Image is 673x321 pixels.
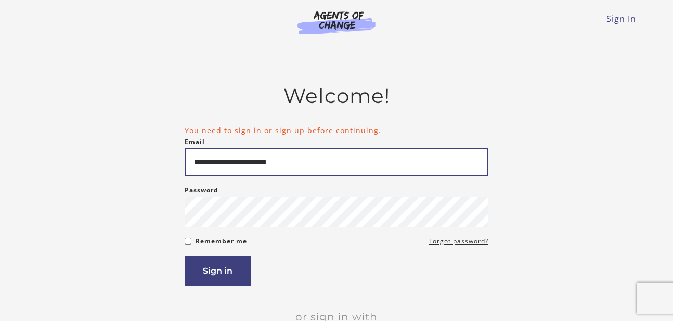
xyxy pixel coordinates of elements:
[185,184,218,197] label: Password
[287,10,386,34] img: Agents of Change Logo
[185,136,205,148] label: Email
[185,125,488,136] li: You need to sign in or sign up before continuing.
[196,235,247,248] label: Remember me
[185,256,251,286] button: Sign in
[429,235,488,248] a: Forgot password?
[606,13,636,24] a: Sign In
[185,84,488,108] h2: Welcome!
